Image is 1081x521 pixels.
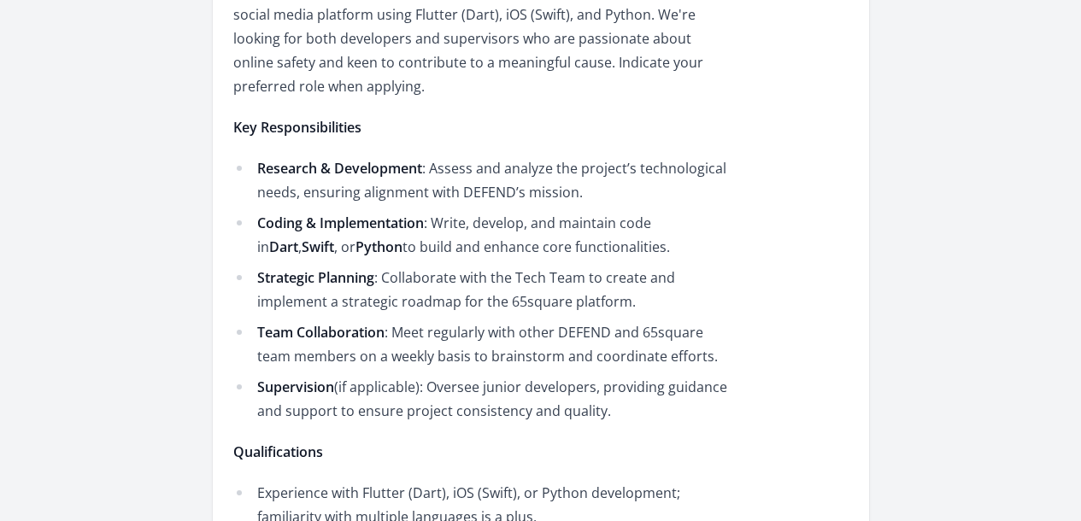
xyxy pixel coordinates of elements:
[257,268,374,287] span: Strategic Planning
[257,323,718,366] span: : Meet regularly with other DEFEND and 65square team members on a weekly basis to brainstorm and ...
[334,237,355,256] span: , or
[257,159,726,202] span: : Assess and analyze the project’s technological needs, ensuring alignment with DEFEND’s mission.
[233,442,323,461] span: Qualifications
[257,378,334,396] span: Supervision
[257,159,422,178] span: Research & Development
[298,237,302,256] span: ,
[302,237,334,256] span: Swift
[269,237,298,256] span: Dart
[257,378,727,420] span: (if applicable): Oversee junior developers, providing guidance and support to ensure project cons...
[257,323,385,342] span: Team Collaboration
[402,237,670,256] span: to build and enhance core functionalities.
[233,118,361,137] span: Key Responsibilities
[257,268,675,311] span: : Collaborate with the Tech Team to create and implement a strategic roadmap for the 65square pla...
[257,214,651,256] span: : Write, develop, and maintain code in
[355,237,402,256] span: Python
[257,214,424,232] span: Coding & Implementation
